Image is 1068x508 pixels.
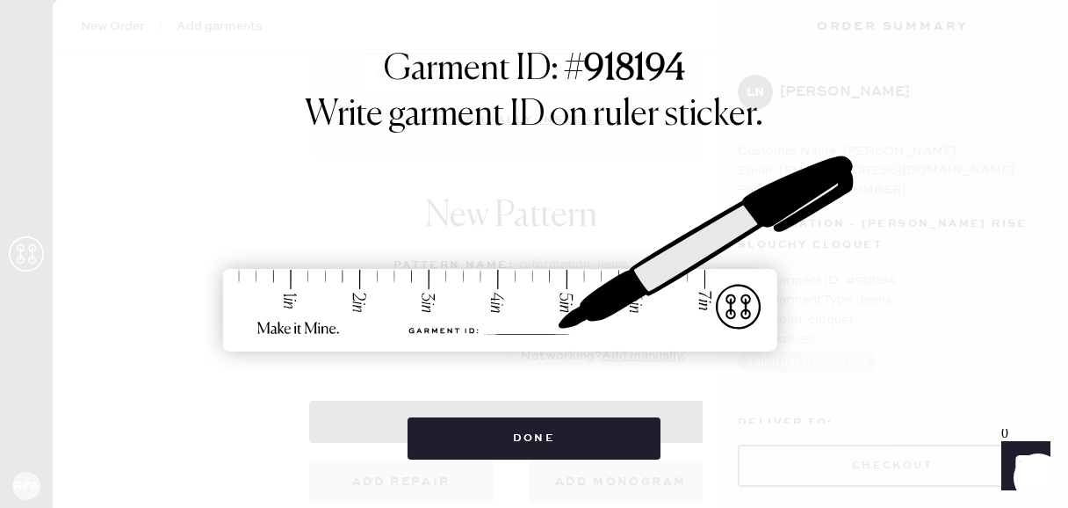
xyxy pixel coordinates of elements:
[384,48,685,94] h1: Garment ID: #
[584,52,685,87] strong: 918194
[408,417,661,460] button: Done
[205,110,863,400] img: ruler-sticker-sharpie.svg
[985,429,1060,504] iframe: Front Chat
[305,94,763,136] h1: Write garment ID on ruler sticker.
